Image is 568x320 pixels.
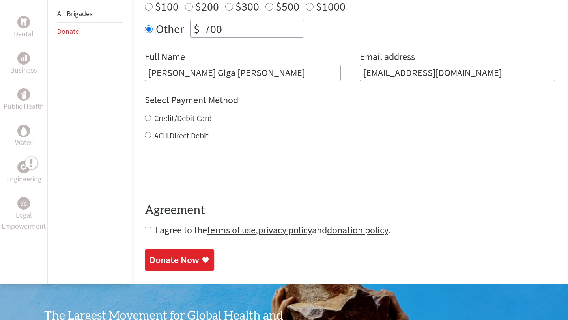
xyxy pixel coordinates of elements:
[21,19,27,26] img: Dental
[10,65,37,76] p: Business
[155,224,390,236] span: I agree to the , and .
[17,161,30,173] div: Engineering
[154,130,209,140] label: ACH Direct Debit
[17,16,30,28] div: Dental
[327,224,388,236] a: donation policy
[2,210,46,232] p: Legal Empowerment
[14,16,34,39] a: DentalDental
[17,197,30,210] div: Legal Empowerment
[21,164,27,170] img: Engineering
[360,65,556,81] input: Your Email
[21,55,27,61] img: Business
[360,50,415,65] label: Email address
[21,127,27,136] img: Water
[145,157,265,188] iframe: reCAPTCHA
[145,249,214,271] a: Donate Now
[203,20,304,37] input: Enter Amount
[10,52,37,76] a: BusinessBusiness
[145,50,185,65] label: Full Name
[17,125,30,137] div: Water
[21,201,27,206] img: Legal Empowerment
[145,94,555,106] h4: Select Payment Method
[57,23,123,40] li: Donate
[17,52,30,65] div: Business
[14,28,34,39] p: Dental
[207,224,256,236] a: terms of use
[4,101,44,112] p: Public Health
[4,88,44,112] a: Public HealthPublic Health
[6,161,41,184] a: EngineeringEngineering
[145,65,341,81] input: Enter Full Name
[21,91,27,99] img: Public Health
[17,88,30,101] div: Public Health
[156,20,184,38] label: Other
[154,113,212,123] label: Credit/Debit Card
[149,254,199,266] div: Donate Now
[15,137,32,148] p: Water
[145,203,555,218] h4: Agreement
[2,197,46,232] a: Legal EmpowermentLegal Empowerment
[57,5,123,23] li: All Brigades
[6,173,41,184] p: Engineering
[15,125,32,148] a: WaterWater
[57,27,79,36] a: Donate
[57,9,93,18] a: All Brigades
[191,20,203,37] div: $
[258,224,312,236] a: privacy policy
